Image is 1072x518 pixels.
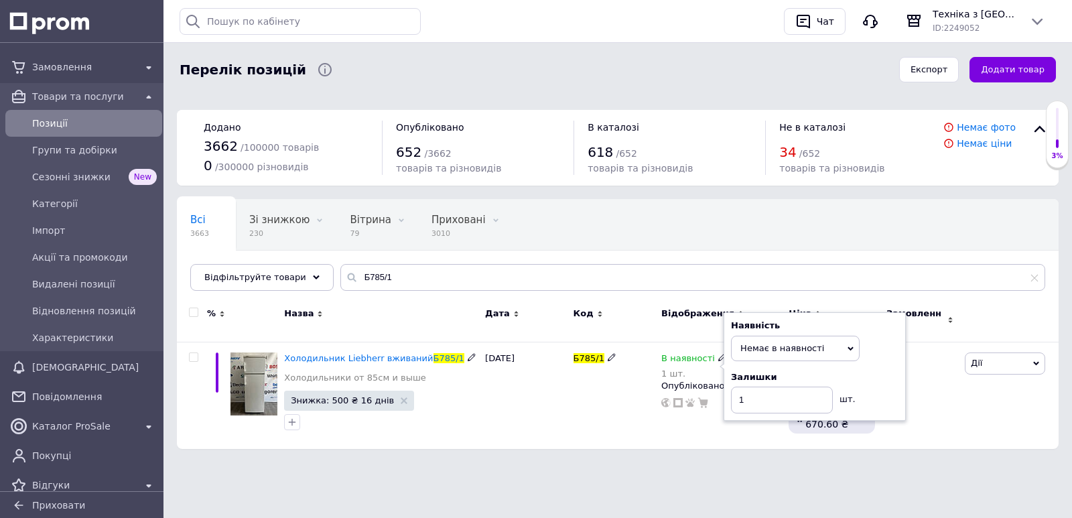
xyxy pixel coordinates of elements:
[129,169,157,185] span: New
[933,7,1018,21] span: Техніка з [GEOGRAPHIC_DATA]
[396,163,501,174] span: товарів та різновидів
[1047,151,1068,161] div: 3%
[249,214,310,226] span: Зі знижкою
[899,57,959,83] button: Експорт
[32,90,135,103] span: Товари та послуги
[784,8,846,35] button: Чат
[957,138,1012,149] a: Немає ціни
[204,272,306,282] span: Відфільтруйте товари
[350,214,391,226] span: Вітрина
[731,371,898,383] div: Залишки
[661,380,782,392] div: Опубліковано
[32,478,135,492] span: Відгуки
[933,23,980,33] span: ID: 2249052
[661,308,734,320] span: Відображення
[249,229,310,239] span: 230
[969,57,1056,83] button: Додати товар
[32,277,157,291] span: Видалені позиції
[789,308,811,320] span: Ціна
[180,8,421,35] input: Пошук по кабінету
[291,396,394,405] span: Знижка: 500 ₴ 16 днів
[424,148,451,159] span: / 3662
[284,372,426,384] a: Холодильники от 85см и выше
[215,161,309,172] span: / 300000 різновидів
[350,229,391,239] span: 79
[833,387,860,405] div: шт.
[32,117,157,130] span: Позиції
[661,353,715,367] span: В наявності
[731,320,898,332] div: Наявність
[32,331,157,344] span: Характеристики
[431,214,486,226] span: Приховані
[616,148,636,159] span: / 652
[32,143,157,157] span: Групи та добірки
[431,229,486,239] span: 3010
[799,148,820,159] span: / 652
[340,264,1045,291] input: Пошук по назві позиції, артикулу і пошуковим запитам
[284,353,433,363] span: Холодильник Liebherr вживаний
[957,122,1016,133] a: Немає фото
[396,144,421,160] span: 652
[886,308,944,332] span: Замовлення
[32,170,123,184] span: Сезонні знижки
[190,214,206,226] span: Всі
[207,308,216,320] span: %
[32,500,85,511] span: Приховати
[204,138,238,154] span: 3662
[180,60,306,80] span: Перелік позицій
[32,251,157,264] span: Акції та промокоди
[32,224,157,237] span: Імпорт
[482,342,570,449] div: [DATE]
[814,11,837,31] div: Чат
[32,449,157,462] span: Покупці
[190,229,209,239] span: 3663
[230,352,277,415] img: Холодильник Liebherr вживаний Б785/1
[588,163,693,174] span: товарів та різновидів
[588,144,613,160] span: 618
[574,308,594,320] span: Код
[396,122,464,133] span: Опубліковано
[32,361,157,374] span: [DEMOGRAPHIC_DATA]
[588,122,639,133] span: В каталозі
[661,369,727,379] div: 1 шт.
[740,343,824,353] span: Немає в наявності
[485,308,510,320] span: Дата
[32,197,157,210] span: Категорії
[32,60,135,74] span: Замовлення
[204,122,241,133] span: Додано
[779,122,846,133] span: Не в каталозі
[433,353,464,363] span: Б785/1
[878,342,961,449] div: 0
[204,157,212,174] span: 0
[32,419,135,433] span: Каталог ProSale
[779,163,884,174] span: товарів та різновидів
[241,142,319,153] span: / 100000 товарів
[779,144,796,160] span: 34
[574,353,604,363] span: Б785/1
[971,358,982,368] span: Дії
[32,390,157,403] span: Повідомлення
[190,265,260,277] span: Опубліковані
[284,308,314,320] span: Назва
[32,304,157,318] span: Відновлення позицій
[284,353,464,363] a: Холодильник Liebherr вживанийБ785/1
